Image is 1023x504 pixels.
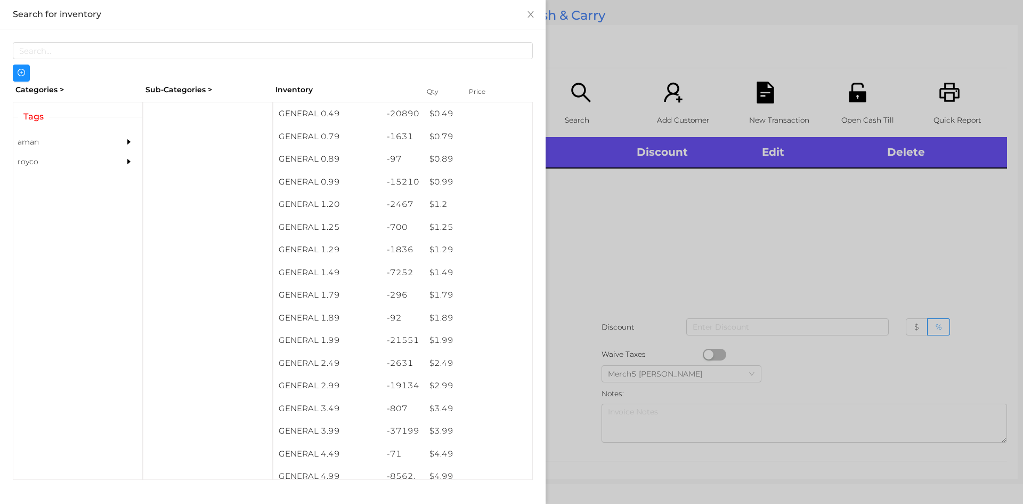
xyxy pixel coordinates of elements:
[381,102,425,125] div: -20890
[273,443,381,466] div: GENERAL 4.49
[13,82,143,98] div: Categories >
[381,125,425,148] div: -1631
[424,193,532,216] div: $ 1.2
[125,138,133,146] i: icon: caret-right
[381,171,425,194] div: -15210
[273,420,381,443] div: GENERAL 3.99
[381,193,425,216] div: -2467
[381,352,425,375] div: -2631
[424,329,532,352] div: $ 1.99
[381,443,425,466] div: -71
[424,352,532,375] div: $ 2.49
[424,125,532,148] div: $ 0.79
[424,420,532,443] div: $ 3.99
[381,307,425,330] div: -92
[424,102,532,125] div: $ 0.49
[381,397,425,420] div: -807
[424,397,532,420] div: $ 3.49
[275,84,413,95] div: Inventory
[424,307,532,330] div: $ 1.89
[273,374,381,397] div: GENERAL 2.99
[143,82,273,98] div: Sub-Categories >
[273,284,381,307] div: GENERAL 1.79
[13,42,533,59] input: Search...
[466,84,509,99] div: Price
[273,193,381,216] div: GENERAL 1.20
[273,352,381,375] div: GENERAL 2.49
[381,374,425,397] div: -19134
[424,238,532,261] div: $ 1.29
[381,420,425,443] div: -37199
[273,125,381,148] div: GENERAL 0.79
[273,329,381,352] div: GENERAL 1.99
[18,110,49,123] span: Tags
[424,216,532,239] div: $ 1.25
[424,374,532,397] div: $ 2.99
[424,148,532,171] div: $ 0.89
[273,307,381,330] div: GENERAL 1.89
[273,465,381,488] div: GENERAL 4.99
[125,158,133,165] i: icon: caret-right
[13,9,533,20] div: Search for inventory
[424,84,456,99] div: Qty
[424,465,532,488] div: $ 4.99
[273,261,381,284] div: GENERAL 1.49
[424,171,532,194] div: $ 0.99
[13,65,30,82] button: icon: plus-circle
[526,10,535,19] i: icon: close
[381,284,425,307] div: -296
[381,148,425,171] div: -97
[13,152,110,172] div: royco
[381,238,425,261] div: -1836
[381,216,425,239] div: -700
[381,261,425,284] div: -7252
[424,284,532,307] div: $ 1.79
[273,397,381,420] div: GENERAL 3.49
[273,148,381,171] div: GENERAL 0.89
[381,329,425,352] div: -21551
[273,238,381,261] div: GENERAL 1.29
[13,132,110,152] div: aman
[424,443,532,466] div: $ 4.49
[381,465,425,500] div: -8562.5
[273,216,381,239] div: GENERAL 1.25
[273,102,381,125] div: GENERAL 0.49
[273,171,381,194] div: GENERAL 0.99
[424,261,532,284] div: $ 1.49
